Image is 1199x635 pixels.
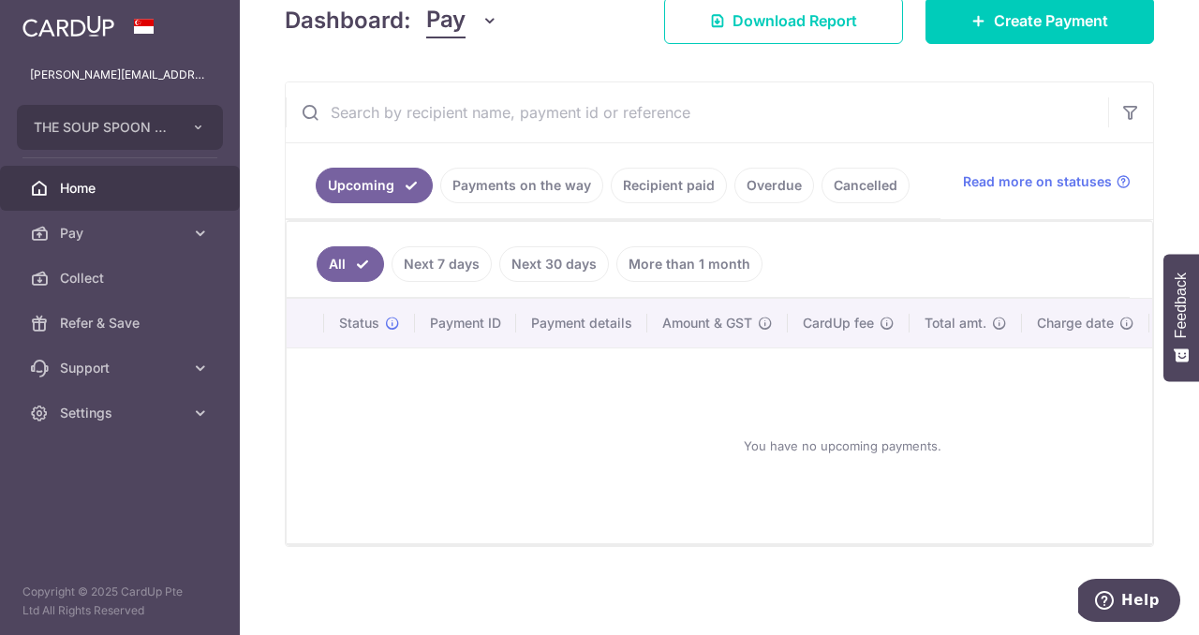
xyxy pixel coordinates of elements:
span: Home [60,179,184,198]
img: CardUp [22,15,114,37]
h4: Dashboard: [285,4,411,37]
a: Overdue [734,168,814,203]
a: All [317,246,384,282]
input: Search by recipient name, payment id or reference [286,82,1108,142]
span: Read more on statuses [963,172,1112,191]
span: Total amt. [925,314,986,332]
button: Pay [426,3,498,38]
a: Cancelled [822,168,910,203]
a: More than 1 month [616,246,762,282]
a: Recipient paid [611,168,727,203]
a: Upcoming [316,168,433,203]
span: Charge date [1037,314,1114,332]
span: Download Report [733,9,857,32]
span: THE SOUP SPOON PTE LTD [34,118,172,137]
p: [PERSON_NAME][EMAIL_ADDRESS][PERSON_NAME][DOMAIN_NAME] [30,66,210,84]
a: Read more on statuses [963,172,1131,191]
span: Pay [426,3,466,38]
iframe: Opens a widget where you can find more information [1078,579,1180,626]
button: Feedback - Show survey [1163,254,1199,381]
span: Support [60,359,184,377]
a: Next 7 days [392,246,492,282]
span: Collect [60,269,184,288]
th: Payment details [516,299,647,347]
span: Pay [60,224,184,243]
span: Create Payment [994,9,1108,32]
span: Refer & Save [60,314,184,332]
span: Status [339,314,379,332]
a: Payments on the way [440,168,603,203]
span: CardUp fee [803,314,874,332]
span: Amount & GST [662,314,752,332]
button: THE SOUP SPOON PTE LTD [17,105,223,150]
span: Settings [60,404,184,422]
span: Feedback [1173,273,1190,338]
th: Payment ID [415,299,516,347]
a: Next 30 days [499,246,609,282]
